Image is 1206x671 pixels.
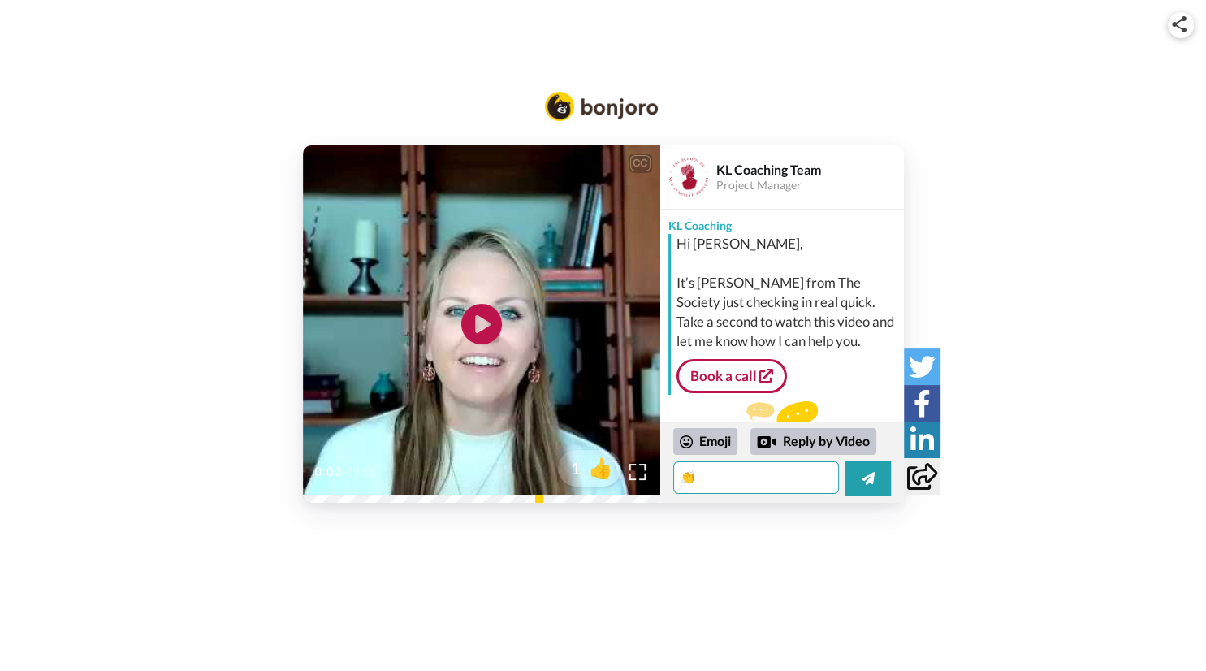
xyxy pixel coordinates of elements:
[558,457,581,479] span: 1
[581,455,621,481] span: 👍
[716,179,903,193] div: Project Manager
[314,462,343,482] span: 0:00
[746,401,818,434] img: message.svg
[673,428,737,454] div: Emoji
[716,162,903,177] div: KL Coaching Team
[676,234,900,351] div: Hi [PERSON_NAME], It’s [PERSON_NAME] from The Society just checking in real quick. Take a second ...
[676,359,787,393] a: Book a call
[660,401,904,461] div: Send KL Coaching a reply.
[355,462,383,482] span: 1:15
[346,462,352,482] span: /
[1172,16,1187,32] img: ic_share.svg
[630,155,651,171] div: CC
[669,158,708,197] img: Profile Image
[750,428,876,456] div: Reply by Video
[545,92,659,121] img: Bonjoro Logo
[558,450,621,487] button: 1👍
[673,461,839,494] textarea: 👏
[757,432,776,452] div: Reply by Video
[660,210,904,234] div: KL Coaching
